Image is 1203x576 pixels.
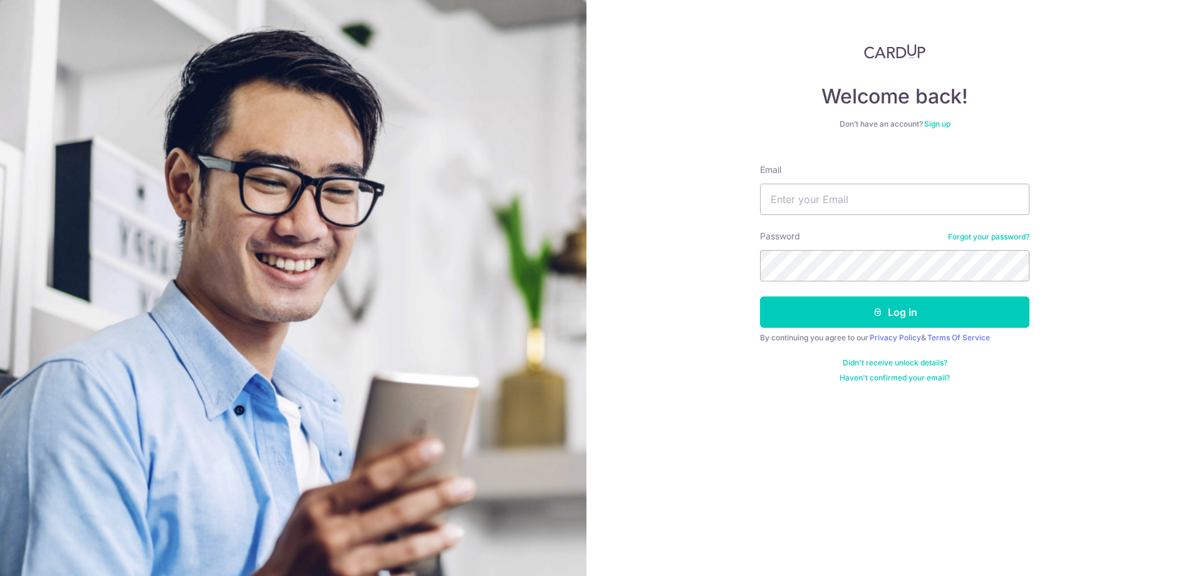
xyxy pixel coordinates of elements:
h4: Welcome back! [760,84,1029,109]
button: Log in [760,296,1029,328]
a: Privacy Policy [870,333,921,342]
img: CardUp Logo [864,44,925,59]
a: Haven't confirmed your email? [840,373,950,383]
a: Didn't receive unlock details? [843,358,947,368]
a: Sign up [924,119,950,128]
div: Don’t have an account? [760,119,1029,129]
input: Enter your Email [760,184,1029,215]
a: Forgot your password? [948,232,1029,242]
div: By continuing you agree to our & [760,333,1029,343]
label: Password [760,230,800,243]
label: Email [760,164,781,176]
a: Terms Of Service [927,333,990,342]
